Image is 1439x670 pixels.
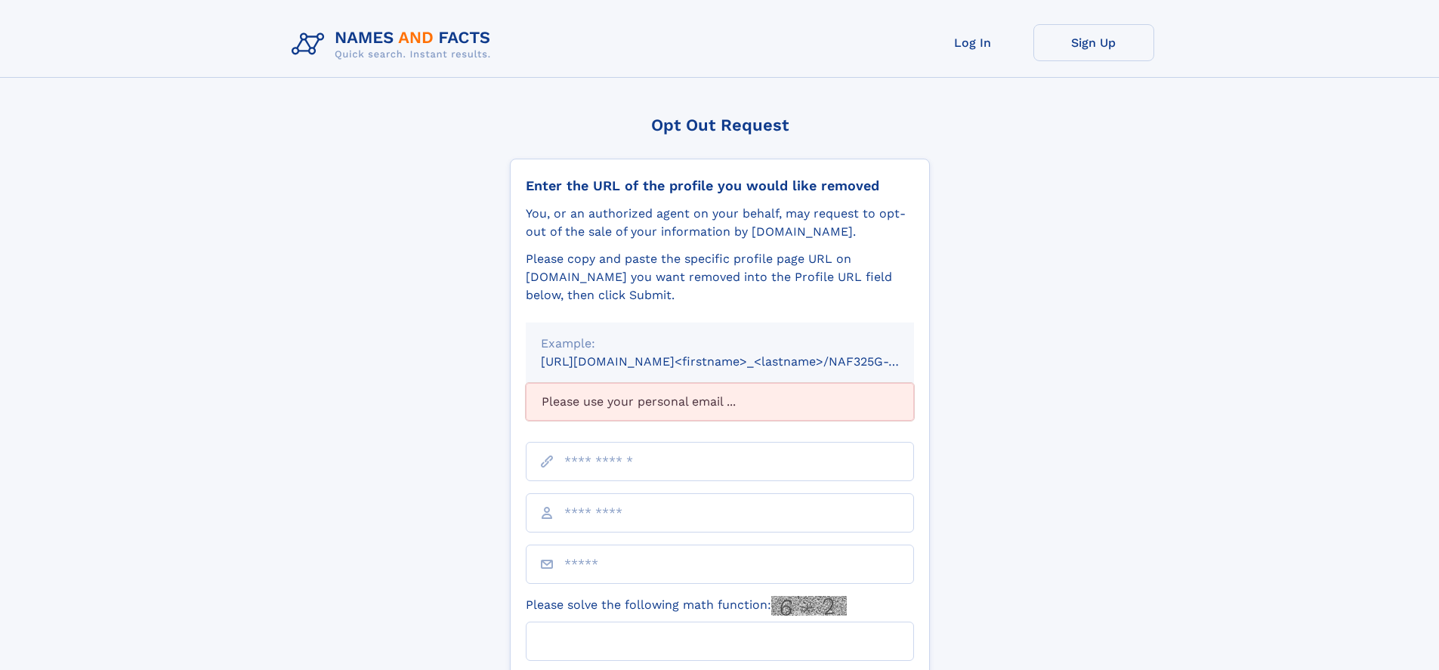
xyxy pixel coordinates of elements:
div: Please copy and paste the specific profile page URL on [DOMAIN_NAME] you want removed into the Pr... [526,250,914,304]
div: Opt Out Request [510,116,930,134]
small: [URL][DOMAIN_NAME]<firstname>_<lastname>/NAF325G-xxxxxxxx [541,354,943,369]
a: Log In [912,24,1033,61]
a: Sign Up [1033,24,1154,61]
label: Please solve the following math function: [526,596,847,616]
div: Please use your personal email ... [526,383,914,421]
div: Example: [541,335,899,353]
div: Enter the URL of the profile you would like removed [526,178,914,194]
div: You, or an authorized agent on your behalf, may request to opt-out of the sale of your informatio... [526,205,914,241]
img: Logo Names and Facts [286,24,503,65]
